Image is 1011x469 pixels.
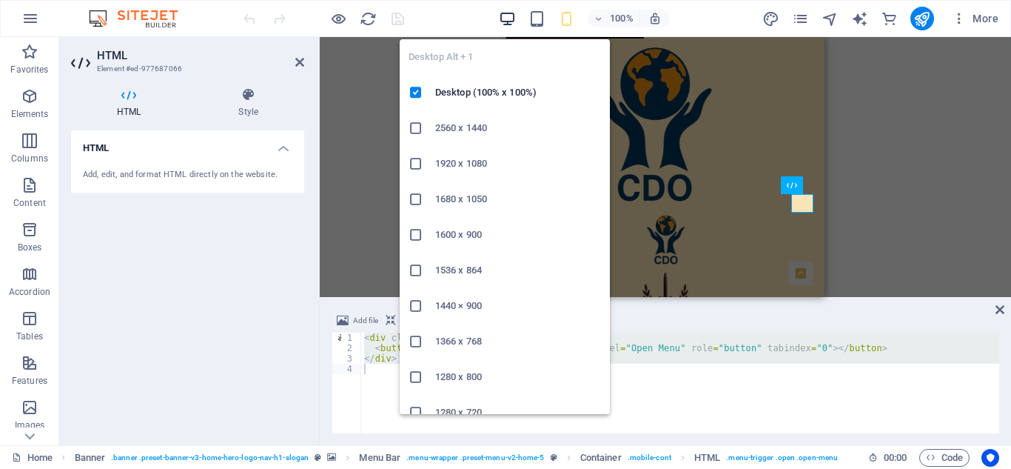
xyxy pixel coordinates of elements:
h6: 1280 x 720 [435,404,601,422]
button: commerce [881,10,899,27]
p: Columns [11,153,48,164]
h4: HTML [71,130,304,157]
div: 3 [332,353,362,364]
img: Editor Logo [85,10,196,27]
span: . menu-wrapper .preset-menu-v2-home-5 [406,449,544,467]
span: : [894,452,896,463]
nav: breadcrumb [75,449,839,467]
p: Boxes [18,242,42,253]
button: Usercentrics [981,449,999,467]
p: Favorites [10,64,48,76]
button: 2 [34,238,53,242]
button: 3 [34,257,53,261]
h6: 1600 x 900 [435,226,601,244]
h6: 1366 x 768 [435,333,601,350]
span: More [952,11,998,26]
p: Features [12,375,47,387]
button: 1 [34,219,53,223]
h6: 2560 x 1440 [435,119,601,137]
h6: 1440 × 900 [435,297,601,315]
button: Click here to leave preview mode and continue editing [329,10,347,27]
i: On resize automatically adjust zoom level to fit chosen device. [648,12,662,25]
i: Design (Ctrl+Alt+Y) [762,10,779,27]
p: Content [13,197,46,209]
a: Click to cancel selection. Double-click to open Pages [12,449,53,467]
span: Click to select. Double-click to edit [359,449,400,467]
i: Reload page [360,10,377,27]
span: Click to select. Double-click to edit [694,449,720,467]
h6: Desktop (100% x 100%) [435,84,601,102]
h6: Session time [868,449,907,467]
span: . banner .preset-banner-v3-home-hero-logo-nav-h1-slogan [111,449,309,467]
h6: 100% [610,10,634,27]
p: Accordion [9,286,50,298]
span: Click to select. Double-click to edit [580,449,622,467]
button: text_generator [851,10,869,27]
button: Link element [383,312,443,330]
div: Add, edit, and format HTML directly on the website. [83,169,292,182]
i: Navigator [822,10,839,27]
button: Code [919,449,970,467]
button: publish [910,7,934,30]
div: 1 [332,333,362,343]
span: Add file [353,312,378,330]
button: Add file [335,312,380,330]
i: This element is a customizable preset [315,453,321,462]
span: . menu-trigger .open .open-menu [726,449,838,467]
span: . mobile-cont [628,449,671,467]
p: Elements [11,108,49,120]
i: This element contains a background [327,453,336,462]
button: pages [792,10,810,27]
h6: 1280 x 800 [435,368,601,386]
i: This element is a customizable preset [551,453,557,462]
button: navigator [822,10,839,27]
h6: 1680 x 1050 [435,190,601,208]
button: design [762,10,780,27]
i: Publish [913,10,930,27]
i: Pages (Ctrl+Alt+S) [792,10,809,27]
span: Click to select. Double-click to edit [75,449,106,467]
div: 2 [332,343,362,353]
h4: Style [192,87,304,119]
p: Images [15,419,45,431]
button: 1 [34,200,53,204]
h6: 1536 x 864 [435,262,601,279]
button: 100% [588,10,640,27]
i: AI Writer [851,10,868,27]
h3: Element #ed-977687066 [97,62,275,76]
h2: HTML [97,49,304,62]
button: reload [359,10,377,27]
span: 00 00 [884,449,907,467]
p: Tables [16,330,43,342]
button: More [946,7,1004,30]
h6: 1920 x 1080 [435,155,601,173]
h4: HTML [71,87,192,119]
div: 4 [332,364,362,374]
span: Code [926,449,963,467]
i: Commerce [881,10,898,27]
